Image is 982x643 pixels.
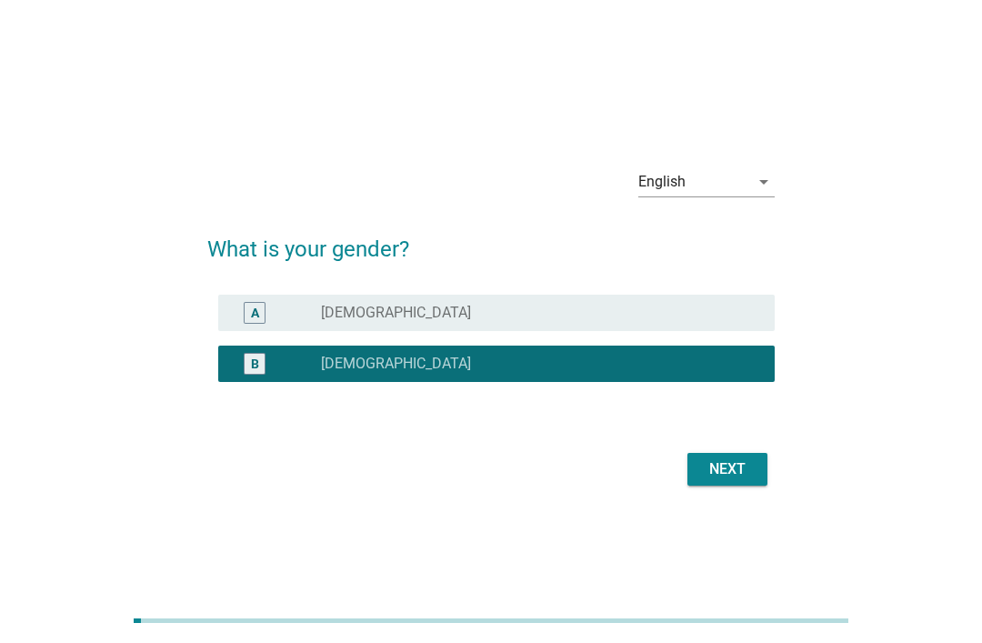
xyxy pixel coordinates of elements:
div: English [638,174,686,190]
button: Next [687,453,767,486]
div: B [251,354,259,373]
label: [DEMOGRAPHIC_DATA] [321,304,471,322]
label: [DEMOGRAPHIC_DATA] [321,355,471,373]
h2: What is your gender? [207,215,775,266]
div: Next [702,458,753,480]
div: A [251,303,259,322]
i: arrow_drop_down [753,171,775,193]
